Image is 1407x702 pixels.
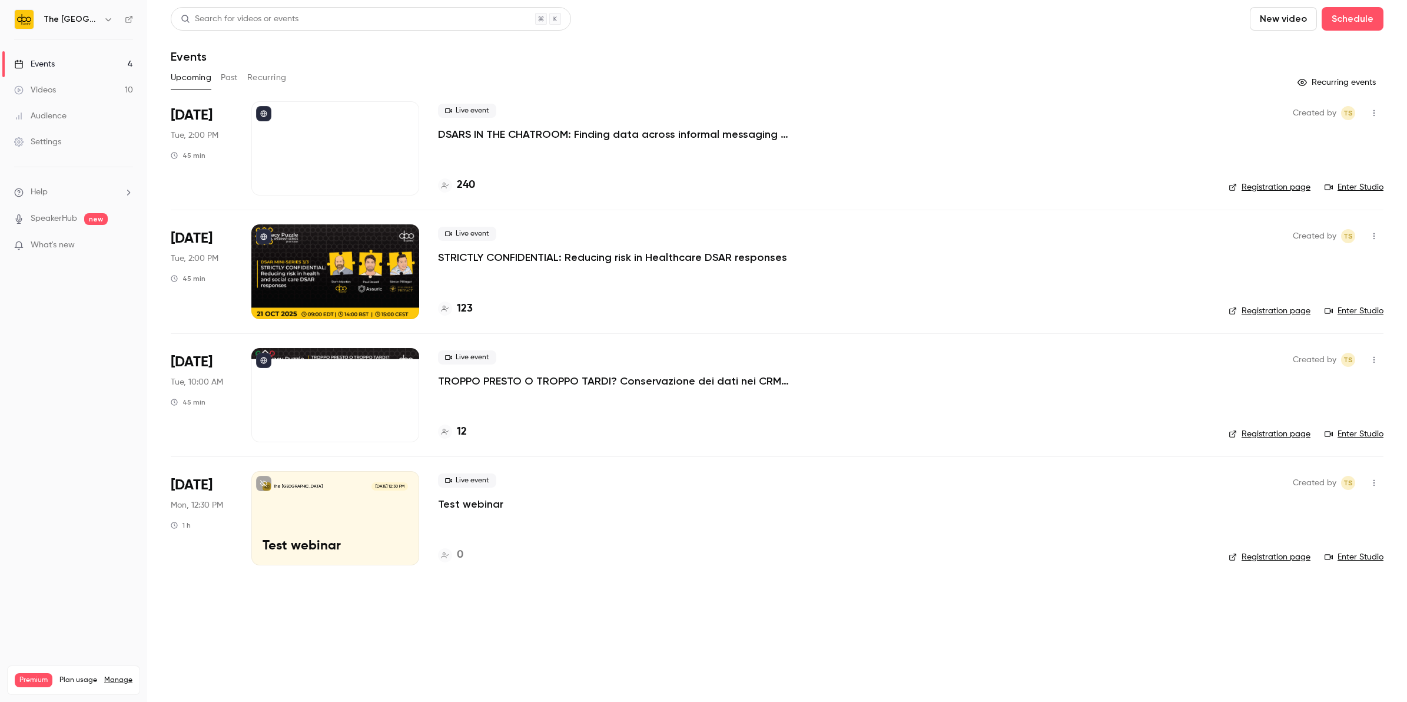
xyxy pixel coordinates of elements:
[1250,7,1317,31] button: New video
[1322,7,1383,31] button: Schedule
[44,14,99,25] h6: The [GEOGRAPHIC_DATA]
[438,374,791,388] a: TROPPO PRESTO O TROPPO TARDI? Conservazione dei dati nei CRM e conformità GDPR
[1293,353,1336,367] span: Created by
[438,177,475,193] a: 240
[14,136,61,148] div: Settings
[438,350,496,365] span: Live event
[14,186,133,198] li: help-dropdown-opener
[171,101,233,196] div: Oct 14 Tue, 2:00 PM (Europe/London)
[15,10,34,29] img: The DPO Centre
[171,68,211,87] button: Upcoming
[1325,305,1383,317] a: Enter Studio
[438,227,496,241] span: Live event
[1325,181,1383,193] a: Enter Studio
[1343,106,1353,120] span: TS
[438,497,503,511] a: Test webinar
[1341,353,1355,367] span: Taylor Swann
[263,539,408,554] p: Test webinar
[171,348,233,442] div: Nov 4 Tue, 10:00 AM (Europe/London)
[171,471,233,565] div: Oct 4 Mon, 12:30 PM (Europe/London)
[1292,73,1383,92] button: Recurring events
[438,127,791,141] a: DSARS IN THE CHATROOM: Finding data across informal messaging channels
[171,521,191,530] div: 1 h
[181,13,298,25] div: Search for videos or events
[1293,106,1336,120] span: Created by
[457,177,475,193] h4: 240
[31,186,48,198] span: Help
[171,376,223,388] span: Tue, 10:00 AM
[438,424,467,440] a: 12
[171,106,213,125] span: [DATE]
[457,547,463,563] h4: 0
[1343,476,1353,490] span: TS
[84,213,108,225] span: new
[15,673,52,687] span: Premium
[274,484,323,489] p: The [GEOGRAPHIC_DATA]
[251,471,419,565] a: Test webinar The [GEOGRAPHIC_DATA][DATE] 12:30 PMTest webinar
[171,253,218,264] span: Tue, 2:00 PM
[438,301,473,317] a: 123
[1341,476,1355,490] span: Taylor Swann
[1229,305,1310,317] a: Registration page
[438,547,463,563] a: 0
[457,424,467,440] h4: 12
[171,499,223,511] span: Mon, 12:30 PM
[1325,428,1383,440] a: Enter Studio
[104,675,132,685] a: Manage
[1229,181,1310,193] a: Registration page
[171,224,233,319] div: Oct 21 Tue, 2:00 PM (Europe/London)
[171,476,213,495] span: [DATE]
[14,110,67,122] div: Audience
[1343,229,1353,243] span: TS
[31,239,75,251] span: What's new
[14,58,55,70] div: Events
[438,473,496,488] span: Live event
[59,675,97,685] span: Plan usage
[171,151,205,160] div: 45 min
[171,353,213,372] span: [DATE]
[438,104,496,118] span: Live event
[1341,229,1355,243] span: Taylor Swann
[171,274,205,283] div: 45 min
[221,68,238,87] button: Past
[438,250,787,264] a: STRICTLY CONFIDENTIAL: Reducing risk in Healthcare DSAR responses
[1293,476,1336,490] span: Created by
[119,240,133,251] iframe: Noticeable Trigger
[171,49,207,64] h1: Events
[14,84,56,96] div: Videos
[1343,353,1353,367] span: TS
[457,301,473,317] h4: 123
[1341,106,1355,120] span: Taylor Swann
[1293,229,1336,243] span: Created by
[171,398,205,407] div: 45 min
[247,68,287,87] button: Recurring
[31,213,77,225] a: SpeakerHub
[1325,551,1383,563] a: Enter Studio
[1229,551,1310,563] a: Registration page
[171,229,213,248] span: [DATE]
[371,482,407,491] span: [DATE] 12:30 PM
[171,130,218,141] span: Tue, 2:00 PM
[1229,428,1310,440] a: Registration page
